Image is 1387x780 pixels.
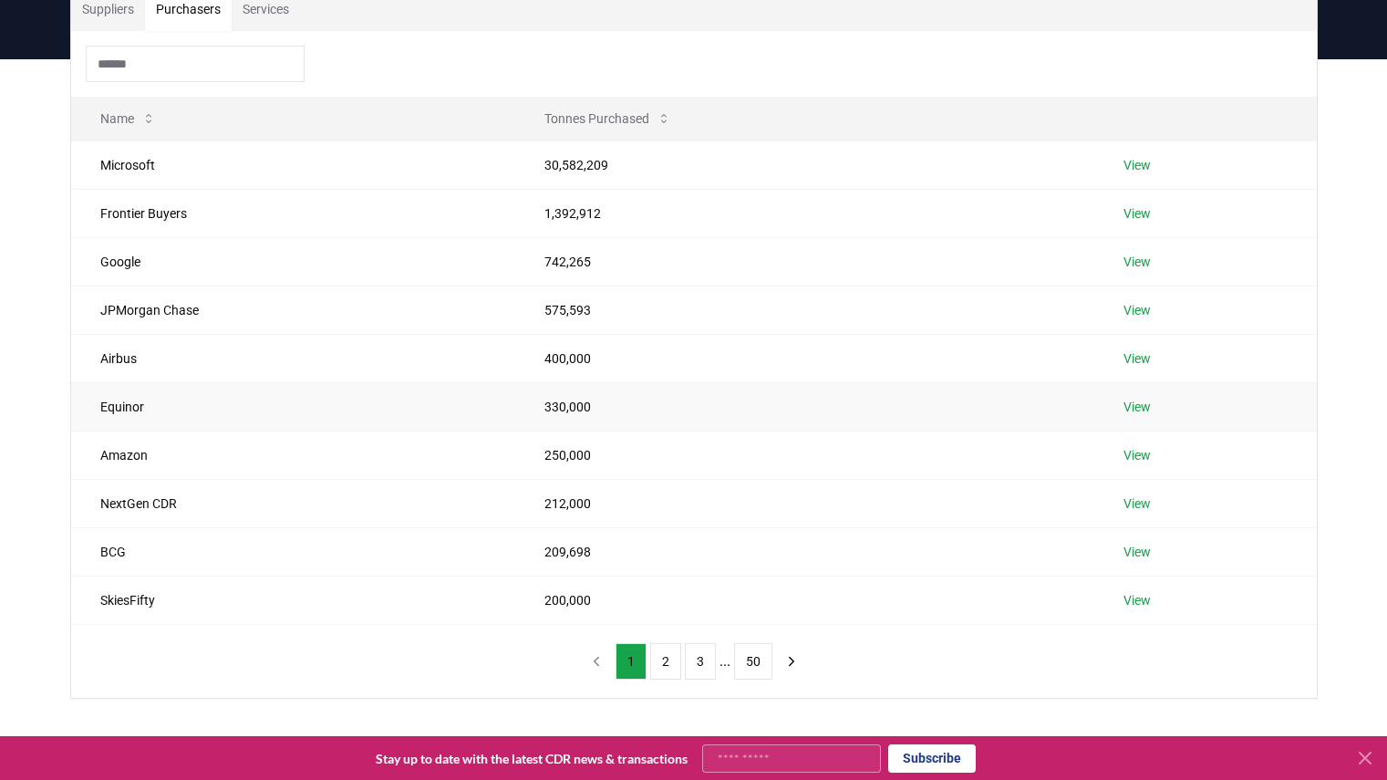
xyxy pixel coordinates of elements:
a: View [1123,253,1151,271]
button: 50 [734,643,772,680]
td: SkiesFifty [71,576,516,624]
button: 2 [650,643,681,680]
a: View [1123,204,1151,223]
td: 330,000 [515,382,1094,431]
li: ... [719,650,730,672]
a: View [1123,156,1151,174]
td: 250,000 [515,431,1094,479]
td: Airbus [71,334,516,382]
button: Tonnes Purchased [530,100,686,137]
td: Frontier Buyers [71,189,516,237]
a: View [1123,591,1151,609]
td: 400,000 [515,334,1094,382]
td: 30,582,209 [515,140,1094,189]
a: View [1123,543,1151,561]
button: next page [776,643,807,680]
td: 209,698 [515,527,1094,576]
td: 1,392,912 [515,189,1094,237]
button: Name [86,100,171,137]
td: Equinor [71,382,516,431]
td: Microsoft [71,140,516,189]
td: 212,000 [515,479,1094,527]
a: View [1123,398,1151,416]
td: NextGen CDR [71,479,516,527]
td: Google [71,237,516,286]
button: 1 [616,643,647,680]
td: JPMorgan Chase [71,286,516,334]
a: View [1123,494,1151,513]
td: 575,593 [515,286,1094,334]
td: 742,265 [515,237,1094,286]
a: View [1123,301,1151,319]
td: 200,000 [515,576,1094,624]
button: 3 [685,643,716,680]
a: View [1123,446,1151,464]
td: BCG [71,527,516,576]
a: View [1123,349,1151,368]
td: Amazon [71,431,516,479]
